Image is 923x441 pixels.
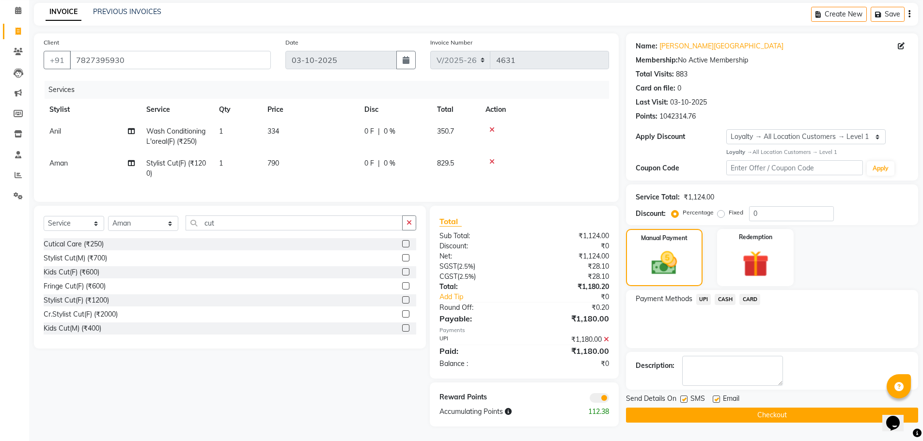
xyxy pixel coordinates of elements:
[459,273,474,280] span: 2.5%
[882,402,913,431] iframe: chat widget
[219,159,223,167] span: 1
[364,126,374,137] span: 0 F
[44,281,106,291] div: Fringe Cut(F) (₹600)
[186,215,403,230] input: Search or Scan
[44,51,71,69] button: +91
[683,208,714,217] label: Percentage
[285,38,298,47] label: Date
[432,345,524,357] div: Paid:
[626,408,918,423] button: Checkout
[524,335,616,345] div: ₹1,180.00
[378,126,380,137] span: |
[626,394,676,406] span: Send Details On
[734,247,777,280] img: _gift.svg
[146,127,205,146] span: Wash Conditioning L'oreal(F) (₹250)
[643,248,685,278] img: _cash.svg
[44,267,99,277] div: Kids Cut(F) (₹600)
[432,392,524,403] div: Reward Points
[739,233,772,242] label: Redemption
[524,272,616,282] div: ₹28.10
[715,294,735,305] span: CASH
[524,313,616,324] div: ₹1,180.00
[726,160,863,175] input: Enter Offer / Coupon Code
[45,81,616,99] div: Services
[480,99,609,121] th: Action
[524,231,616,241] div: ₹1,124.00
[439,262,457,271] span: SGST
[739,294,760,305] span: CARD
[432,282,524,292] div: Total:
[364,158,374,168] span: 0 F
[432,241,524,251] div: Discount:
[690,394,705,406] span: SMS
[432,303,524,313] div: Round Off:
[540,292,616,302] div: ₹0
[378,158,380,168] span: |
[524,251,616,261] div: ₹1,124.00
[49,159,68,167] span: Aman
[659,111,696,122] div: 1042314.76
[44,253,107,263] div: Stylist Cut(M) (₹700)
[44,38,59,47] label: Client
[439,326,609,335] div: Payments
[459,262,473,270] span: 2.5%
[44,309,118,319] div: Cr.Stylist Cut(F) (₹2000)
[430,38,472,47] label: Invoice Number
[636,192,680,202] div: Service Total:
[267,127,279,136] span: 334
[93,7,161,16] a: PREVIOUS INVOICES
[44,99,141,121] th: Stylist
[432,359,524,369] div: Balance :
[262,99,359,121] th: Price
[676,69,688,79] div: 883
[659,41,783,51] a: [PERSON_NAME][GEOGRAPHIC_DATA]
[44,295,109,305] div: Stylist Cut(F) (₹1200)
[636,55,678,65] div: Membership:
[636,163,727,173] div: Coupon Code
[384,126,395,137] span: 0 %
[432,292,539,302] a: Add Tip
[524,241,616,251] div: ₹0
[524,261,616,272] div: ₹28.10
[439,216,462,227] span: Total
[437,127,454,136] span: 350.7
[871,7,905,22] button: Save
[46,3,81,21] a: INVOICE
[723,394,739,406] span: Email
[432,251,524,261] div: Net:
[267,159,279,167] span: 790
[811,7,867,22] button: Create New
[432,261,524,272] div: ( )
[524,359,616,369] div: ₹0
[70,51,271,69] input: Search by Name/Mobile/Email/Code
[867,161,894,176] button: Apply
[432,335,524,345] div: UPI
[437,159,454,167] span: 829.5
[219,127,223,136] span: 1
[726,149,752,155] strong: Loyalty →
[636,132,727,142] div: Apply Discount
[636,69,674,79] div: Total Visits:
[49,127,61,136] span: Anil
[524,282,616,292] div: ₹1,180.20
[44,323,101,334] div: Kids Cut(M) (₹400)
[524,303,616,313] div: ₹0.20
[432,272,524,282] div: ( )
[677,83,681,93] div: 0
[696,294,711,305] span: UPI
[636,97,668,107] div: Last Visit:
[684,192,714,202] div: ₹1,124.00
[432,231,524,241] div: Sub Total:
[431,99,480,121] th: Total
[641,234,688,243] label: Manual Payment
[636,55,908,65] div: No Active Membership
[146,159,206,178] span: Stylist Cut(F) (₹1200)
[670,97,707,107] div: 03-10-2025
[359,99,431,121] th: Disc
[726,148,908,156] div: All Location Customers → Level 1
[636,361,674,371] div: Description:
[524,345,616,357] div: ₹1,180.00
[636,41,657,51] div: Name:
[432,407,570,417] div: Accumulating Points
[44,239,104,249] div: Cutical Care (₹250)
